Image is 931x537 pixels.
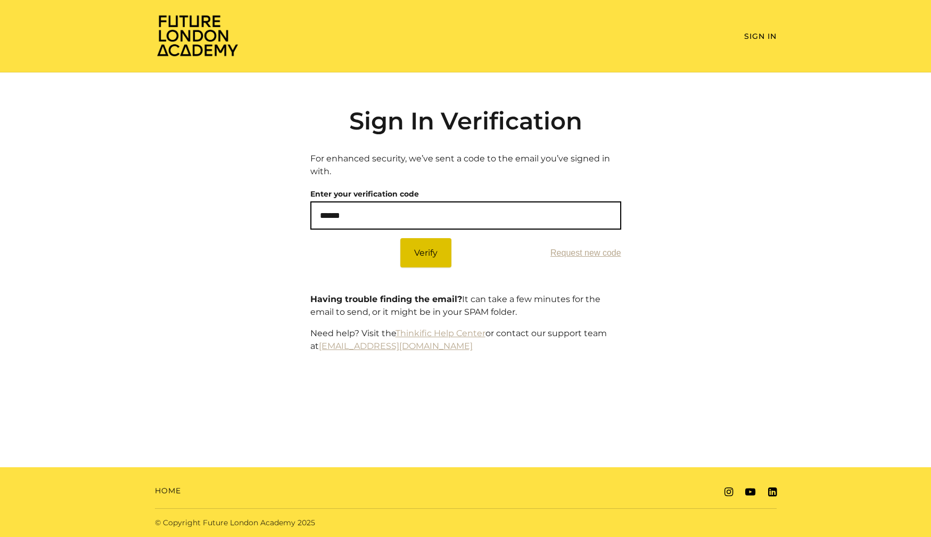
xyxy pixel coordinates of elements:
button: Verify [400,238,451,267]
button: Request new code [550,248,621,258]
p: It can take a few minutes for the email to send, or it might be in your SPAM folder. [310,293,621,319]
a: Thinkific Help Center [396,328,485,338]
p: For enhanced security, we’ve sent a code to the email you’ve signed in with. [310,152,621,178]
a: [EMAIL_ADDRESS][DOMAIN_NAME] [319,341,473,351]
p: Need help? Visit the or contact our support team at [310,327,621,353]
strong: Having trouble finding the email? [310,294,462,304]
label: Enter your verification code [310,186,419,201]
h2: Sign In Verification [310,107,621,135]
a: Home [155,485,181,497]
div: © Copyright Future London Academy 2025 [146,517,466,528]
img: Home Page [155,14,240,57]
a: Sign In [744,31,777,41]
